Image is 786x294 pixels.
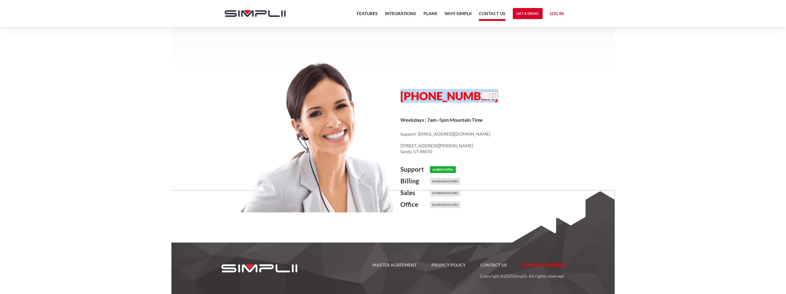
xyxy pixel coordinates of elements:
a: Master Agreement [365,261,424,269]
h6: Business Hours [430,190,460,196]
a: Plans [423,10,437,21]
p: Copyright © Simplii. All rights reserved. [309,269,565,280]
h4: Office [400,201,430,208]
a: Features [357,10,378,21]
a: Integrations [385,10,416,21]
a: Contact US [473,261,514,269]
h6: Always Open [430,166,456,173]
img: Simplii [225,10,286,17]
strong: Weekdays : 7am–5pm Mountain Time [400,117,483,123]
h4: Sales [400,189,430,196]
a: Log in [550,10,564,19]
span: 2025 [504,273,514,279]
a: Get a Demo [513,8,543,19]
h4: Support [400,165,430,173]
span: [PHONE_NUMBER] [522,262,565,267]
a: Contact US [479,10,505,21]
p: Support: [EMAIL_ADDRESS][DOMAIN_NAME] ‍ [STREET_ADDRESS][PERSON_NAME] Sandy, UT 84070 [400,131,567,155]
span: [PHONE_NUMBER] [400,89,498,103]
h4: Billing [400,177,430,185]
a: Why Simplii [445,10,471,21]
a: Privacy Policy [424,261,473,269]
h6: Business Hours [430,178,460,185]
h6: Business Hours [430,201,460,208]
